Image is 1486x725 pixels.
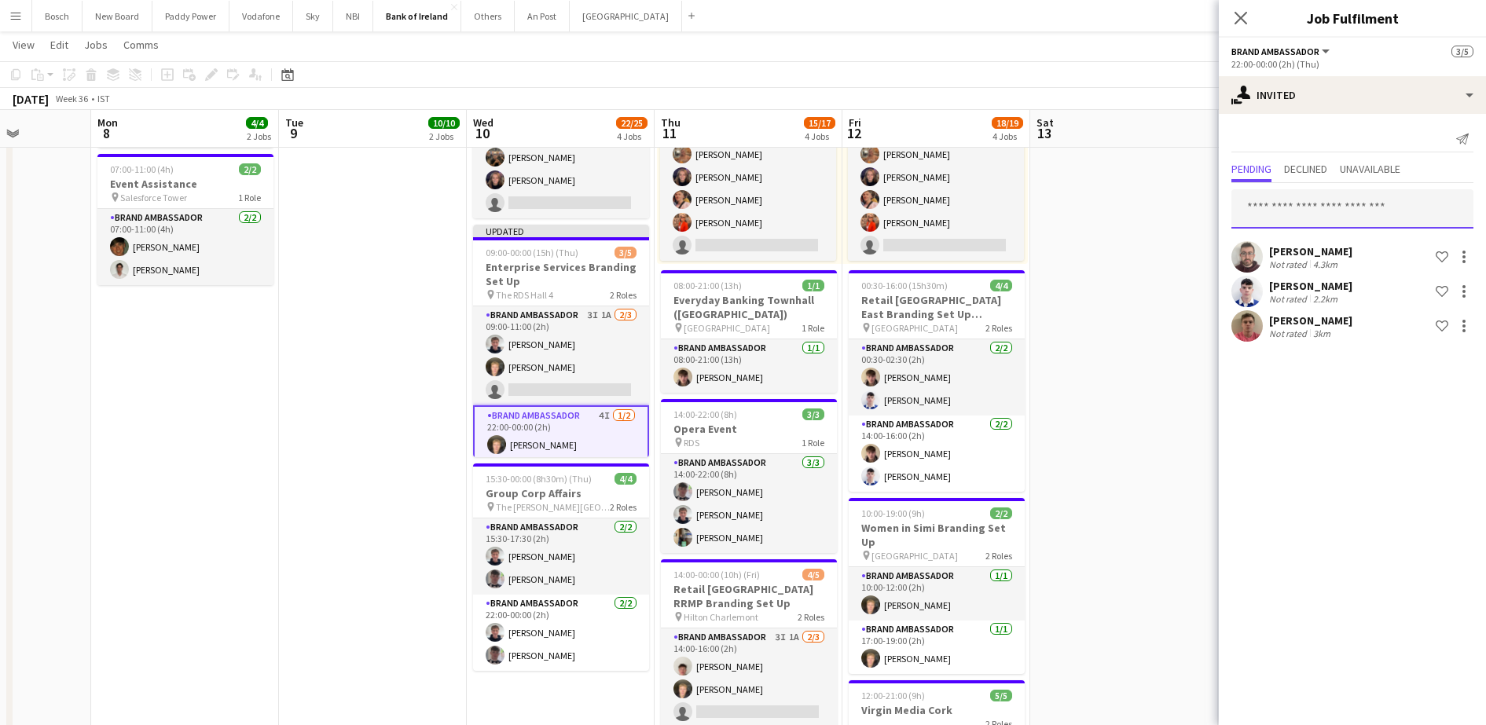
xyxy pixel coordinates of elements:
[83,1,152,31] button: New Board
[1231,46,1319,57] span: Brand Ambassador
[50,38,68,52] span: Edit
[846,124,861,142] span: 12
[802,569,824,580] span: 4/5
[95,124,118,142] span: 8
[616,117,648,129] span: 22/25
[1219,8,1486,28] h3: Job Fulfilment
[97,209,273,285] app-card-role: Brand Ambassador2/207:00-11:00 (4h)[PERSON_NAME][PERSON_NAME]
[1310,258,1341,270] div: 4.3km
[461,1,515,31] button: Others
[848,48,1024,261] app-card-role: Brand Ambassador9I2A7/808:00-18:00 (10h)[PERSON_NAME][PERSON_NAME][PERSON_NAME][PERSON_NAME][PERS...
[661,115,681,130] span: Thu
[802,322,824,334] span: 1 Role
[804,117,835,129] span: 15/17
[871,322,958,334] span: [GEOGRAPHIC_DATA]
[1037,115,1054,130] span: Sat
[661,293,837,321] h3: Everyday Banking Townhall ([GEOGRAPHIC_DATA])
[120,192,187,203] span: Salesforce Tower
[992,117,1023,129] span: 18/19
[428,117,460,129] span: 10/10
[32,1,83,31] button: Bosch
[84,38,108,52] span: Jobs
[13,91,49,107] div: [DATE]
[1284,163,1327,174] span: Declined
[1269,244,1352,258] div: [PERSON_NAME]
[660,48,836,261] app-card-role: Brand Ambassador10I2A7/808:00-18:00 (10h)[PERSON_NAME][PERSON_NAME][PERSON_NAME][PERSON_NAME][PER...
[990,507,1012,519] span: 2/2
[802,280,824,291] span: 1/1
[661,270,837,393] app-job-card: 08:00-21:00 (13h)1/1Everyday Banking Townhall ([GEOGRAPHIC_DATA]) [GEOGRAPHIC_DATA]1 RoleBrand Am...
[473,225,649,457] app-job-card: Updated09:00-00:00 (15h) (Thu)3/5Enterprise Services Branding Set Up The RDS Hall 42 RolesBrand A...
[473,115,493,130] span: Wed
[610,289,637,301] span: 2 Roles
[97,115,118,130] span: Mon
[570,1,682,31] button: [GEOGRAPHIC_DATA]
[473,595,649,671] app-card-role: Brand Ambassador2/222:00-00:00 (2h)[PERSON_NAME][PERSON_NAME]
[97,177,273,191] h3: Event Assistance
[615,473,637,485] span: 4/4
[1269,313,1352,328] div: [PERSON_NAME]
[861,690,925,701] span: 12:00-21:00 (9h)
[97,154,273,285] div: 07:00-11:00 (4h)2/2Event Assistance Salesforce Tower1 RoleBrand Ambassador2/207:00-11:00 (4h)[PER...
[985,322,1012,334] span: 2 Roles
[849,270,1025,492] app-job-card: 00:30-16:00 (15h30m)4/4Retail [GEOGRAPHIC_DATA] East Branding Set Up ([GEOGRAPHIC_DATA]) [GEOGRAP...
[473,518,649,595] app-card-role: Brand Ambassador2/215:30-17:30 (2h)[PERSON_NAME][PERSON_NAME]
[684,437,699,449] span: RDS
[496,289,553,301] span: The RDS Hall 4
[1219,76,1486,114] div: Invited
[849,621,1025,674] app-card-role: Brand Ambassador1/117:00-19:00 (2h)[PERSON_NAME]
[473,463,649,671] div: 15:30-00:00 (8h30m) (Thu)4/4Group Corp Affairs The [PERSON_NAME][GEOGRAPHIC_DATA]2 RolesBrand Amb...
[13,38,35,52] span: View
[239,163,261,175] span: 2/2
[293,1,333,31] button: Sky
[661,339,837,393] app-card-role: Brand Ambassador1/108:00-21:00 (13h)[PERSON_NAME]
[659,124,681,142] span: 11
[849,339,1025,416] app-card-role: Brand Ambassador2/200:30-02:30 (2h)[PERSON_NAME][PERSON_NAME]
[1034,124,1054,142] span: 13
[615,247,637,258] span: 3/5
[152,1,229,31] button: Paddy Power
[849,293,1025,321] h3: Retail [GEOGRAPHIC_DATA] East Branding Set Up ([GEOGRAPHIC_DATA])
[1310,293,1341,305] div: 2.2km
[1269,328,1310,339] div: Not rated
[123,38,159,52] span: Comms
[1340,163,1400,174] span: Unavailable
[473,405,649,485] app-card-role: Brand Ambassador4I1/222:00-00:00 (2h)[PERSON_NAME]
[486,247,578,258] span: 09:00-00:00 (15h) (Thu)
[473,260,649,288] h3: Enterprise Services Branding Set Up
[1269,293,1310,305] div: Not rated
[684,322,770,334] span: [GEOGRAPHIC_DATA]
[849,703,1025,717] h3: Virgin Media Cork
[849,567,1025,621] app-card-role: Brand Ambassador1/110:00-12:00 (2h)[PERSON_NAME]
[661,399,837,553] div: 14:00-22:00 (8h)3/3Opera Event RDS1 RoleBrand Ambassador3/314:00-22:00 (8h)[PERSON_NAME][PERSON_N...
[373,1,461,31] button: Bank of Ireland
[6,35,41,55] a: View
[44,35,75,55] a: Edit
[684,611,758,623] span: Hilton Charlemont
[1231,58,1473,70] div: 22:00-00:00 (2h) (Thu)
[238,192,261,203] span: 1 Role
[617,130,647,142] div: 4 Jobs
[496,501,610,513] span: The [PERSON_NAME][GEOGRAPHIC_DATA]
[117,35,165,55] a: Comms
[849,498,1025,674] div: 10:00-19:00 (9h)2/2Women in Simi Branding Set Up [GEOGRAPHIC_DATA]2 RolesBrand Ambassador1/110:00...
[1310,328,1334,339] div: 3km
[1269,279,1352,293] div: [PERSON_NAME]
[471,124,493,142] span: 10
[661,422,837,436] h3: Opera Event
[110,163,174,175] span: 07:00-11:00 (4h)
[429,130,459,142] div: 2 Jobs
[849,115,861,130] span: Fri
[52,93,91,104] span: Week 36
[473,486,649,500] h3: Group Corp Affairs
[802,408,824,420] span: 3/3
[1231,46,1332,57] button: Brand Ambassador
[246,117,268,129] span: 4/4
[229,1,293,31] button: Vodafone
[473,225,649,237] div: Updated
[285,115,303,130] span: Tue
[97,93,110,104] div: IST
